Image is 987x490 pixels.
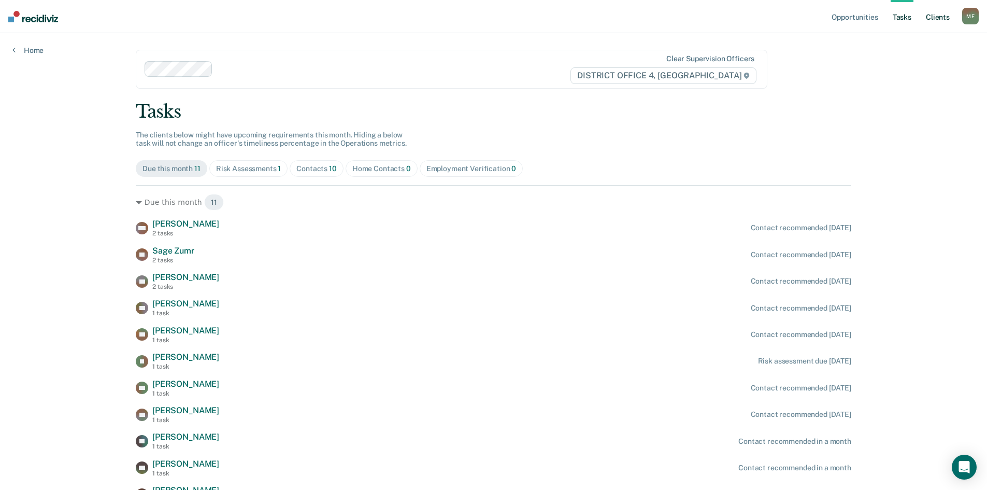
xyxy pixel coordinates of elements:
div: 1 task [152,337,219,344]
div: 2 tasks [152,230,219,237]
span: DISTRICT OFFICE 4, [GEOGRAPHIC_DATA] [570,67,756,84]
span: 0 [511,164,516,173]
span: The clients below might have upcoming requirements this month. Hiding a below task will not chang... [136,131,407,148]
span: [PERSON_NAME] [152,432,219,442]
span: 0 [406,164,411,173]
div: Due this month [142,164,201,173]
div: Contact recommended [DATE] [751,330,851,339]
div: 1 task [152,416,219,424]
div: Contacts [296,164,337,173]
div: 1 task [152,363,219,370]
span: 10 [329,164,337,173]
span: [PERSON_NAME] [152,219,219,229]
div: 2 tasks [152,283,219,290]
div: Due this month 11 [136,194,851,211]
span: [PERSON_NAME] [152,405,219,415]
div: Contact recommended [DATE] [751,410,851,419]
span: Sage Zumr [152,246,194,256]
span: [PERSON_NAME] [152,272,219,282]
span: [PERSON_NAME] [152,352,219,362]
div: Contact recommended [DATE] [751,304,851,313]
div: 1 task [152,470,219,477]
div: Contact recommended [DATE] [751,277,851,286]
div: 1 task [152,390,219,397]
div: Risk assessment due [DATE] [758,357,851,366]
img: Recidiviz [8,11,58,22]
div: Contact recommended [DATE] [751,223,851,232]
div: Risk Assessments [216,164,281,173]
span: [PERSON_NAME] [152,459,219,469]
div: M F [962,8,979,24]
span: 11 [194,164,201,173]
div: 2 tasks [152,257,194,264]
button: MF [962,8,979,24]
div: Contact recommended [DATE] [751,384,851,393]
div: Clear supervision officers [666,54,754,63]
span: 11 [204,194,224,211]
div: Contact recommended in a month [738,464,851,472]
span: [PERSON_NAME] [152,326,219,335]
div: Contact recommended [DATE] [751,250,851,259]
div: Contact recommended in a month [738,437,851,446]
div: Open Intercom Messenger [952,455,977,480]
div: Employment Verification [426,164,517,173]
a: Home [12,46,44,55]
div: 1 task [152,443,219,450]
div: 1 task [152,310,219,317]
div: Tasks [136,101,851,122]
span: [PERSON_NAME] [152,379,219,389]
span: [PERSON_NAME] [152,299,219,309]
div: Home Contacts [352,164,411,173]
span: 1 [278,164,281,173]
